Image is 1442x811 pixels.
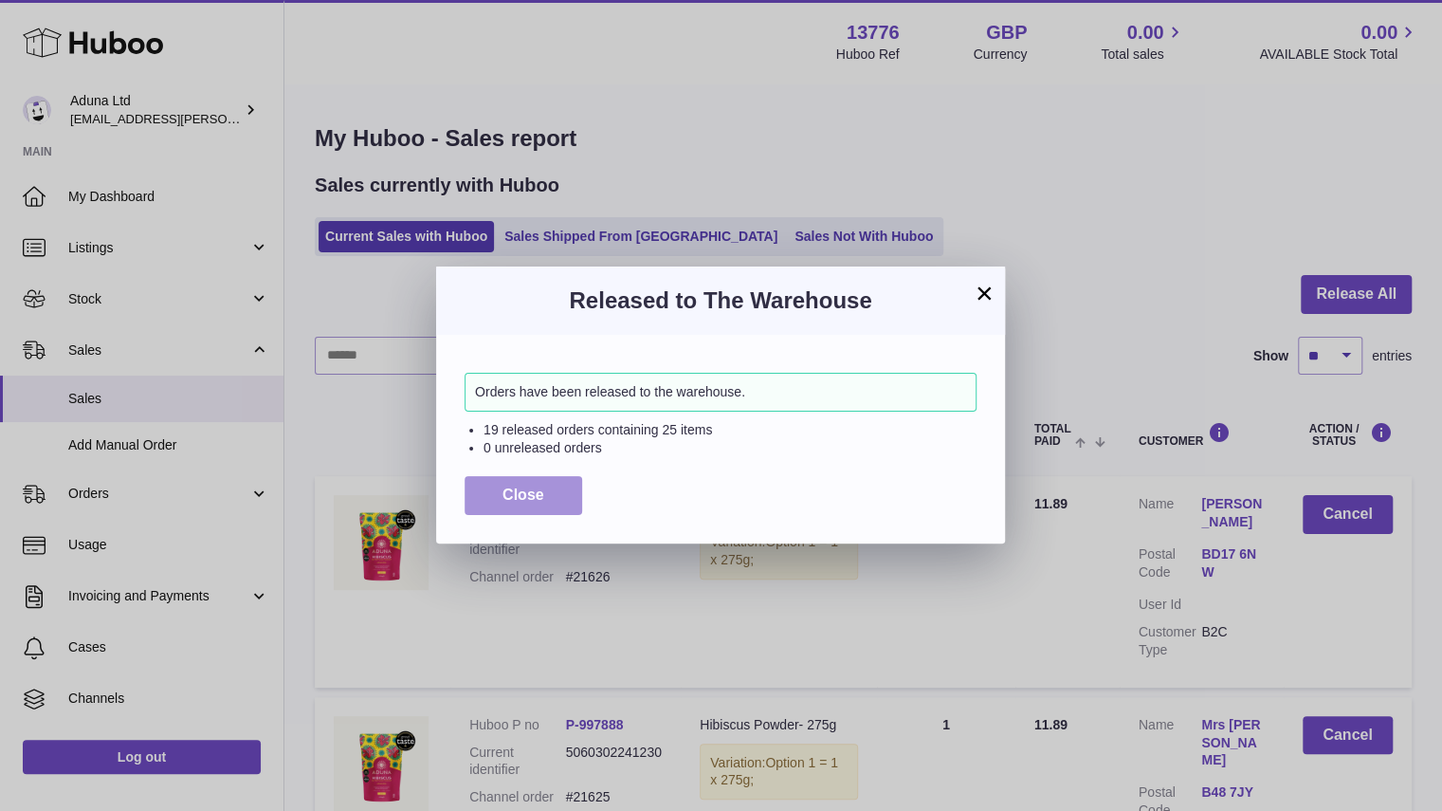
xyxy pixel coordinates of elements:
h3: Released to The Warehouse [465,286,977,316]
li: 19 released orders containing 25 items [484,421,977,439]
li: 0 unreleased orders [484,439,977,457]
div: Orders have been released to the warehouse. [465,373,977,412]
button: Close [465,476,582,515]
button: × [973,282,995,304]
span: Close [502,487,544,503]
